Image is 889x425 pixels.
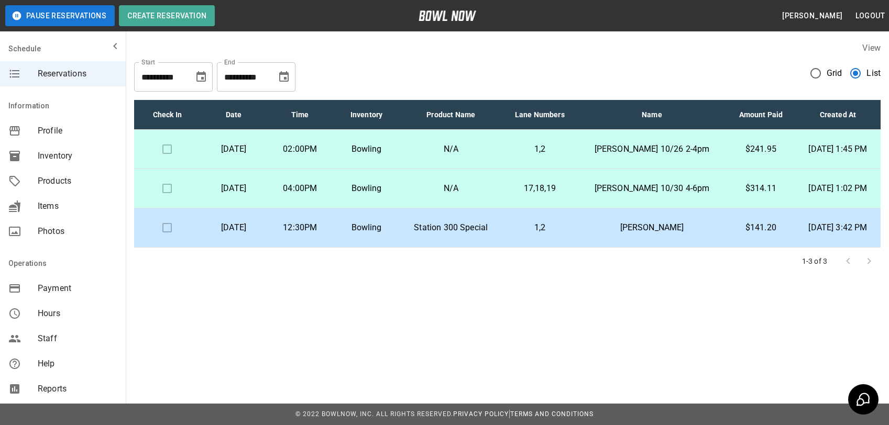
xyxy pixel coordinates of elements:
button: [PERSON_NAME] [778,6,847,26]
span: Reports [38,383,117,395]
button: Choose date, selected date is Nov 12, 2025 [273,66,294,87]
p: Bowling [342,182,391,195]
span: Profile [38,125,117,137]
th: Name [577,100,727,130]
p: 1-3 of 3 [802,256,827,266]
p: [PERSON_NAME] [586,221,718,234]
span: Payment [38,282,117,295]
p: N/A [408,143,494,155]
p: Bowling [342,221,391,234]
p: 04:00PM [275,182,325,195]
button: Choose date, selected date is Oct 12, 2025 [191,66,212,87]
span: Help [38,357,117,370]
span: Grid [827,67,842,80]
p: 17,18,19 [511,182,569,195]
span: Products [38,175,117,187]
span: © 2022 BowlNow, Inc. All Rights Reserved. [295,410,453,418]
p: [DATE] 3:42 PM [804,221,872,234]
p: Station 300 Special [408,221,494,234]
th: Lane Numbers [502,100,578,130]
span: Inventory [38,150,117,162]
p: 1,2 [511,221,569,234]
p: N/A [408,182,494,195]
a: Privacy Policy [453,410,509,418]
img: logo [419,10,476,21]
p: [DATE] [209,182,259,195]
p: [DATE] [209,143,259,155]
p: $314.11 [735,182,787,195]
span: Staff [38,332,117,345]
th: Time [267,100,333,130]
span: Items [38,200,117,213]
p: 1,2 [511,143,569,155]
th: Check In [134,100,201,130]
th: Product Name [400,100,502,130]
span: List [866,67,881,80]
p: [DATE] [209,221,259,234]
p: [DATE] 1:45 PM [804,143,872,155]
a: Terms and Conditions [510,410,594,418]
span: Photos [38,225,117,238]
th: Created At [795,100,881,130]
button: Pause Reservations [5,5,115,26]
span: Reservations [38,68,117,80]
p: Bowling [342,143,391,155]
p: [PERSON_NAME] 10/30 4-6pm [586,182,718,195]
span: Hours [38,307,117,320]
button: Create Reservation [119,5,215,26]
p: $241.95 [735,143,787,155]
p: [PERSON_NAME] 10/26 2-4pm [586,143,718,155]
p: [DATE] 1:02 PM [804,182,872,195]
th: Amount Paid [727,100,795,130]
label: View [862,43,881,53]
th: Date [201,100,267,130]
p: 12:30PM [275,221,325,234]
p: 02:00PM [275,143,325,155]
button: Logout [851,6,889,26]
p: $141.20 [735,221,787,234]
th: Inventory [333,100,400,130]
